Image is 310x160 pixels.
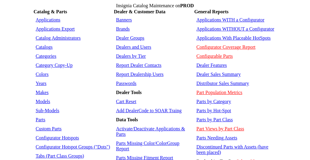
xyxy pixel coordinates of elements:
a: Custom Parts [36,126,62,131]
a: Report Dealer Contacts [116,63,161,68]
a: Applications Export [36,26,75,31]
td: Insignia Catalog Maintenance on [34,3,276,8]
a: Parts [36,117,45,122]
a: Categories [36,54,56,59]
b: Dealer & Customer Data [114,9,165,14]
a: Applications WITH a Configurator [196,17,264,22]
a: Colors [36,72,49,77]
a: Report Dealership Users [116,72,163,77]
a: Catalogs [36,44,53,50]
a: Applications WITHOUT a Configurator [196,26,274,31]
a: Banners [116,17,132,22]
a: Models [36,99,50,104]
a: Parts Needing Assets [196,135,237,140]
a: Dealer Features [196,63,227,68]
a: Add DealerCode to SOAR Traing [116,108,182,113]
a: Parts by Category [196,99,231,104]
a: Applications [36,17,60,22]
a: Distributor Sales Summary [196,81,249,86]
a: Years [36,81,47,86]
b: Dealer Tools [116,90,142,95]
a: Part Population Metrics [196,90,242,95]
a: Configurable Parts [196,54,233,59]
a: Passwords [116,81,137,86]
a: Brands [116,26,130,31]
a: Activate/Deactivate Applications & Parts [116,126,185,137]
b: Data Tools [116,117,138,122]
a: Configurator Hotspot Groups ("Dots") [36,144,110,149]
a: Parts by Part Class [196,117,233,122]
a: Discontinued Parts with Assets (have been placed) [196,144,268,155]
a: Makes [36,90,49,95]
b: General Reports [194,9,228,14]
a: Dealer Groups [116,35,144,41]
a: Dealers by Tier [116,54,146,59]
a: Sub-Models [36,108,59,113]
a: Tabs (Part Class Groups) [36,153,84,158]
a: Configurator Hotspots [36,135,79,140]
a: Catalog Administrators [36,35,81,41]
a: Cart Reset [116,99,136,104]
a: Part Views by Part Class [196,126,244,131]
b: Catalog & Parts [34,9,67,14]
a: Applications With Placeable HotSpots [196,35,271,41]
a: Parts Missing Color/ColorGroup Report [116,141,179,151]
a: Configurator Coverage Report [196,44,256,50]
a: Category Copy-Up [36,63,73,68]
a: Dealer Sales Summary [196,72,241,77]
a: Parts by Hot-Spot [196,108,231,113]
a: Dealers and Users [116,44,151,50]
span: PROD [180,3,194,8]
